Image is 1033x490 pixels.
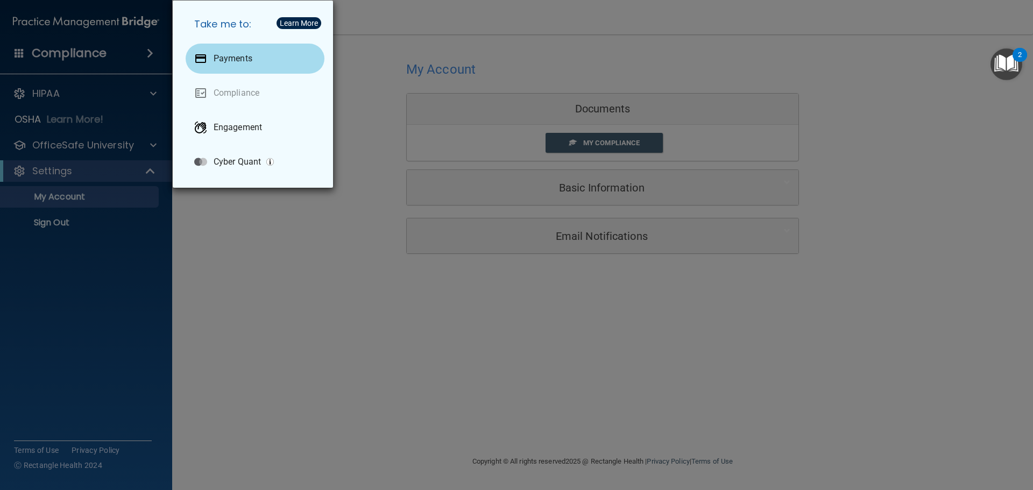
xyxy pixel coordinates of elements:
a: Engagement [186,112,324,143]
h5: Take me to: [186,9,324,39]
button: Learn More [277,17,321,29]
button: Open Resource Center, 2 new notifications [990,48,1022,80]
p: Payments [214,53,252,64]
p: Cyber Quant [214,157,261,167]
a: Cyber Quant [186,147,324,177]
div: Learn More [280,19,318,27]
div: 2 [1018,55,1022,69]
a: Compliance [186,78,324,108]
p: Engagement [214,122,262,133]
a: Payments [186,44,324,74]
